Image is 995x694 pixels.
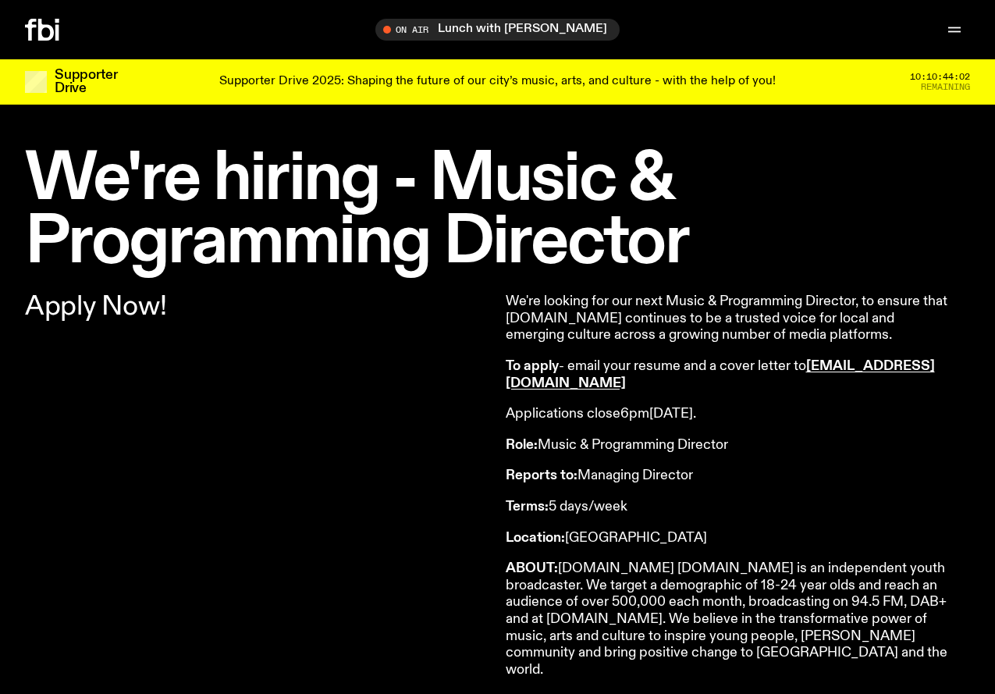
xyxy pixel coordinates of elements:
strong: To apply [506,359,559,373]
strong: Terms: [506,500,549,514]
h3: Supporter Drive [55,69,117,95]
button: On AirLunch with [PERSON_NAME] [375,19,620,41]
strong: Reports to: [506,468,577,482]
p: Apply Now! [25,294,490,320]
p: Music & Programming Director [506,437,955,454]
strong: ABOUT: [506,561,558,575]
span: Remaining [921,83,970,91]
strong: Location: [506,531,565,545]
p: [DOMAIN_NAME] [DOMAIN_NAME] is an independent youth broadcaster. We target a demographic of 18-24... [506,561,955,678]
p: [GEOGRAPHIC_DATA] [506,530,955,547]
p: We're looking for our next Music & Programming Director, to ensure that [DOMAIN_NAME] continues t... [506,294,955,344]
p: Supporter Drive 2025: Shaping the future of our city’s music, arts, and culture - with the help o... [219,75,776,89]
span: 10:10:44:02 [910,73,970,81]
p: Applications close 6pm[DATE]. [506,406,955,423]
strong: Role: [506,438,538,452]
a: [EMAIL_ADDRESS][DOMAIN_NAME] [506,359,935,390]
p: - email your resume and a cover letter to [506,358,955,392]
h1: We're hiring - Music & Programming Director [25,148,970,275]
p: Managing Director [506,468,955,485]
p: 5 days/week [506,499,955,516]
